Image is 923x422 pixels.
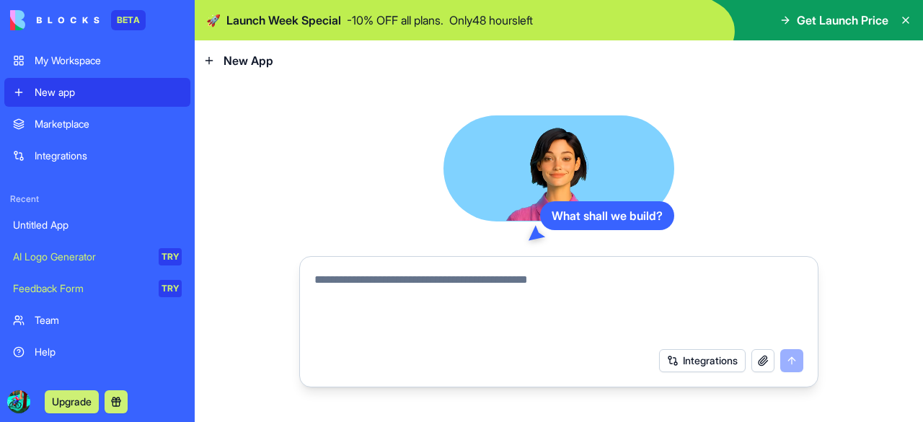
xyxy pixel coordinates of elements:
[449,12,533,29] p: Only 48 hours left
[226,6,253,33] button: Home
[4,46,190,75] a: My Workspace
[540,201,674,230] div: What shall we build?
[70,18,134,32] p: Active 4h ago
[70,7,105,18] h1: Shelly
[13,250,149,264] div: AI Logo Generator
[224,52,273,69] span: New App
[347,12,443,29] p: - 10 % OFF all plans.
[12,83,237,150] div: Hey [PERSON_NAME] 👋Welcome to Blocks 🙌 I'm here if you have any questions!Shelly • 18m ago
[23,153,99,162] div: Shelly • 18m ago
[159,248,182,265] div: TRY
[159,280,182,297] div: TRY
[13,218,182,232] div: Untitled App
[206,12,221,29] span: 🚀
[13,281,149,296] div: Feedback Form
[35,149,182,163] div: Integrations
[10,10,100,30] img: logo
[10,10,146,30] a: BETA
[69,358,80,369] button: Upload attachment
[7,390,30,413] img: ACg8ocL5M8GPNfk2QptsbJK_0DDY704O8DHD22laZMla9QPzP3IkTPth=s96-c
[4,211,190,239] a: Untitled App
[41,8,64,31] img: Profile image for Shelly
[9,6,37,33] button: go back
[4,110,190,139] a: Marketplace
[797,12,888,29] span: Get Launch Price
[45,390,99,413] button: Upgrade
[45,394,99,408] a: Upgrade
[23,92,225,106] div: Hey [PERSON_NAME] 👋
[4,141,190,170] a: Integrations
[659,349,746,372] button: Integrations
[4,242,190,271] a: AI Logo GeneratorTRY
[4,193,190,205] span: Recent
[35,345,182,359] div: Help
[45,358,57,369] button: Gif picker
[111,10,146,30] div: BETA
[226,12,341,29] span: Launch Week Special
[23,113,225,141] div: Welcome to Blocks 🙌 I'm here if you have any questions!
[22,358,34,369] button: Emoji picker
[247,352,270,375] button: Send a message…
[253,6,279,32] div: Close
[92,358,103,369] button: Start recording
[4,338,190,366] a: Help
[35,85,182,100] div: New app
[35,53,182,68] div: My Workspace
[35,117,182,131] div: Marketplace
[4,274,190,303] a: Feedback FormTRY
[12,83,277,182] div: Shelly says…
[4,369,190,398] a: Give feedback
[4,78,190,107] a: New app
[12,328,276,352] textarea: Message…
[35,313,182,328] div: Team
[4,306,190,335] a: Team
